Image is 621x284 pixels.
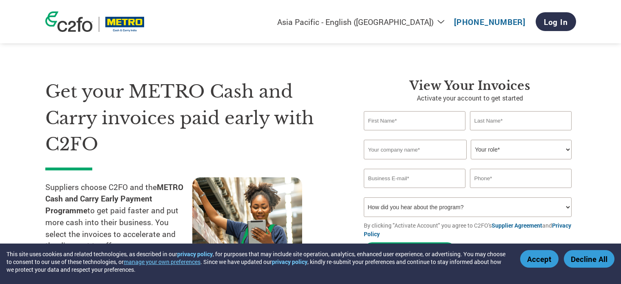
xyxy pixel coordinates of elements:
[45,182,183,216] strong: METRO Cash and Carry Early Payment Programme
[564,250,614,268] button: Decline All
[192,177,302,258] img: supply chain worker
[45,181,192,252] p: Suppliers choose C2FO and the to get paid faster and put more cash into their business. You selec...
[45,11,93,32] img: c2fo logo
[520,250,559,268] button: Accept
[454,17,525,27] a: [PHONE_NUMBER]
[364,221,571,238] a: Privacy Policy
[364,189,466,194] div: Inavlid Email Address
[364,242,456,259] button: Activate Account
[364,93,576,103] p: Activate your account to get started
[492,221,542,229] a: Supplier Agreement
[364,111,466,130] input: First Name*
[177,250,213,258] a: privacy policy
[470,111,572,130] input: Last Name*
[364,169,466,188] input: Invalid Email format
[470,131,572,136] div: Invalid last name or last name is too long
[364,131,466,136] div: Invalid first name or first name is too long
[471,140,572,159] select: Title/Role
[45,78,339,158] h1: Get your METRO Cash and Carry invoices paid early with C2FO
[364,140,467,159] input: Your company name*
[7,250,508,273] div: This site uses cookies and related technologies, as described in our , for purposes that may incl...
[470,189,572,194] div: Inavlid Phone Number
[470,169,572,188] input: Phone*
[105,17,145,32] img: METRO Cash and Carry
[272,258,307,266] a: privacy policy
[364,78,576,93] h3: View your invoices
[536,12,576,31] a: Log In
[364,221,576,238] p: By clicking "Activate Account" you agree to C2FO's and
[124,258,200,266] button: manage your own preferences
[364,160,572,165] div: Invalid company name or company name is too long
